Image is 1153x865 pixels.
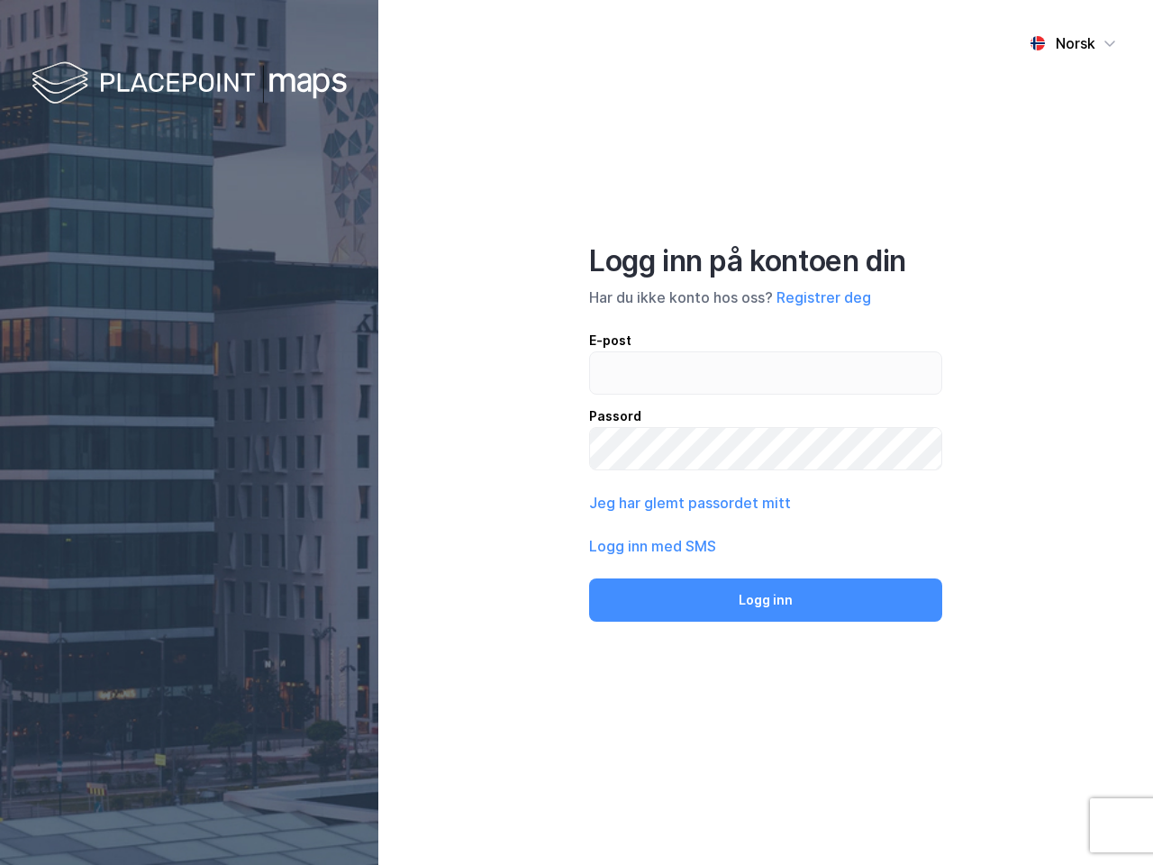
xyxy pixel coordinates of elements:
button: Registrer deg [776,287,871,308]
button: Logg inn [589,578,942,622]
div: Passord [589,405,942,427]
div: Logg inn på kontoen din [589,243,942,279]
iframe: Chat Widget [1063,778,1153,865]
button: Jeg har glemt passordet mitt [589,492,791,514]
img: logo-white.f07954bde2210d2a523dddb988cd2aa7.svg [32,58,347,111]
div: Norsk [1056,32,1095,54]
div: Har du ikke konto hos oss? [589,287,942,308]
button: Logg inn med SMS [589,535,716,557]
div: E-post [589,330,942,351]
